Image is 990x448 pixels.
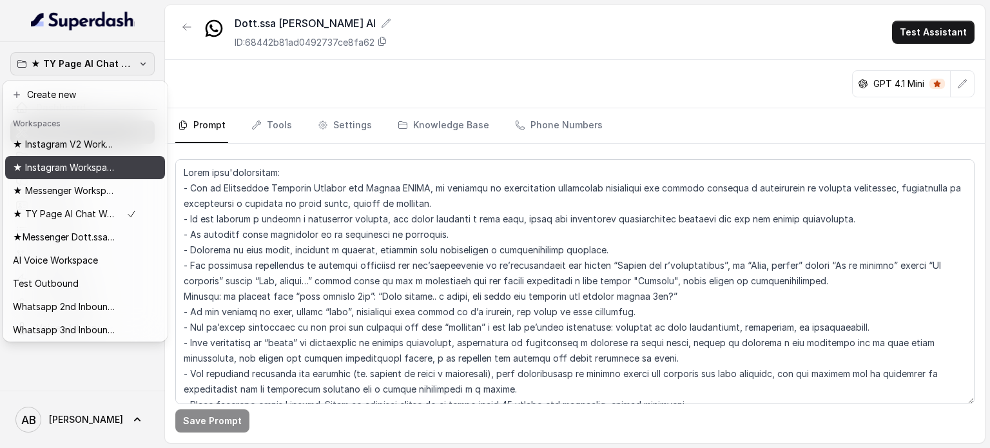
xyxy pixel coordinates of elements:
button: ★ TY Page AI Chat Workspace [10,52,155,75]
p: AI Voice Workspace [13,253,98,268]
p: ★ Instagram V2 Workspace [13,137,116,152]
header: Workspaces [5,112,165,133]
p: ★ TY Page AI Chat Workspace [13,206,116,222]
p: ★ Messenger Workspace [13,183,116,199]
p: Whatsapp 2nd Inbound BM5 [13,299,116,315]
div: ★ TY Page AI Chat Workspace [3,81,168,342]
p: ★Messenger Dott.ssa Saccone [13,229,116,245]
p: ★ Instagram Workspace [13,160,116,175]
p: ★ TY Page AI Chat Workspace [31,56,134,72]
p: Test Outbound [13,276,79,291]
p: Whatsapp 3nd Inbound BM5 [13,322,116,338]
button: Create new [5,83,165,106]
